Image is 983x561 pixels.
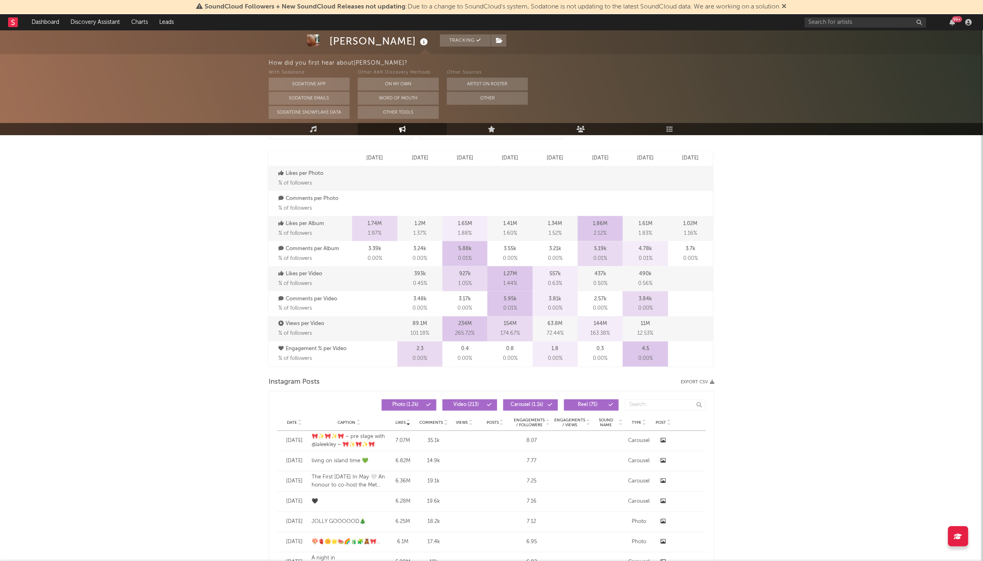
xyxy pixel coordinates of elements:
p: 1.8 [552,344,559,354]
span: 174.67 % [500,329,520,339]
span: % of followers [278,331,312,336]
p: 0.3 [597,344,604,354]
div: 6.82M [391,457,416,465]
p: 234M [458,319,472,329]
div: 6.95 [513,538,550,546]
span: 1.88 % [458,229,472,238]
p: 557k [549,269,561,279]
p: [DATE] [592,153,609,163]
span: Type [632,421,641,425]
span: Caption [338,421,355,425]
p: Likes per Album [278,219,350,229]
div: How did you first hear about [PERSON_NAME] ? [269,58,983,68]
span: Video ( 213 ) [448,403,485,408]
p: 393k [414,269,426,279]
button: Sodatone Snowflake Data [269,106,350,119]
button: Export CSV [681,380,714,385]
span: 1.83 % [639,229,652,238]
div: JOLLY GOOOOOD🎄 [312,518,387,526]
span: 0.00 % [638,354,653,364]
p: 927k [459,269,471,279]
div: Other Sources [447,68,528,78]
div: 7.12 [513,518,550,526]
div: 7.25 [513,478,550,486]
span: 1.97 % [368,229,381,238]
p: Likes per Video [278,269,350,279]
span: 0.01 % [639,254,652,263]
div: 🍄🫀🌼🌟🍉🌈🧃🧩🧸🎀❤️‍🔥🐇 [312,538,387,546]
span: 12.53 % [637,329,653,339]
span: 0.56 % [638,279,652,289]
span: 1.05 % [458,279,472,289]
p: 1.65M [458,219,472,229]
span: Reel ( 75 ) [569,403,607,408]
div: Photo [627,518,651,526]
span: % of followers [278,281,312,286]
div: 19.1k [419,478,448,486]
span: 0.00 % [412,304,427,314]
div: [DATE] [281,518,308,526]
p: 1.74M [368,219,382,229]
p: 490k [639,269,652,279]
span: 0.63 % [548,279,562,289]
button: Other [447,92,528,105]
span: 0.00 % [593,304,608,314]
button: Tracking [440,34,491,47]
div: [PERSON_NAME] [329,34,430,48]
p: 1.34M [548,219,562,229]
span: % of followers [278,206,312,211]
div: With Sodatone [269,68,350,78]
span: % of followers [278,256,312,261]
span: 0.00 % [412,354,427,364]
div: [DATE] [281,538,308,546]
button: Photo(1.2k) [382,399,436,411]
div: 8.07 [513,437,550,445]
p: 4.78k [639,244,652,254]
div: 14.9k [419,457,448,465]
p: 0.8 [506,344,514,354]
span: 1.60 % [503,229,517,238]
span: SoundCloud Followers + New SoundCloud Releases not updating [205,4,406,10]
p: [DATE] [547,153,564,163]
div: [DATE] [281,457,308,465]
span: Dismiss [782,4,787,10]
input: Search... [625,399,706,411]
p: 0.4 [461,344,469,354]
span: 0.01 % [594,254,607,263]
p: 3.7k [686,244,695,254]
input: Search for artists [805,17,926,28]
span: 101.18 % [410,329,429,339]
a: Leads [154,14,180,30]
span: 0.00 % [593,354,608,364]
p: [DATE] [682,153,699,163]
a: Discovery Assistant [65,14,126,30]
div: [DATE] [281,498,308,506]
button: Reel(75) [564,399,619,411]
span: 0.00 % [638,304,653,314]
p: 1.02M [684,219,698,229]
span: 0.50 % [593,279,607,289]
a: Dashboard [26,14,65,30]
div: 7.77 [513,457,550,465]
span: Likes [395,421,406,425]
p: 5.95k [504,294,517,304]
p: 154M [504,319,517,329]
p: 1.27M [503,269,517,279]
span: 0.00 % [548,354,562,364]
span: 72.44 % [547,329,564,339]
div: Other A&R Discovery Methods [358,68,439,78]
p: 5.19k [594,244,607,254]
div: 19.6k [419,498,448,506]
span: 1.52 % [549,229,562,238]
span: % of followers [278,356,312,361]
p: 2.57k [594,294,607,304]
span: 1.37 % [413,229,426,238]
div: [DATE] [281,437,308,445]
span: 163.38 % [591,329,610,339]
div: The First [DATE] In May 🤍 An honour to co-host the Met Gala this year celebrating [PERSON_NAME] a... [312,474,387,489]
p: 3.24k [413,244,426,254]
span: Views [456,421,468,425]
div: Carousel [627,498,651,506]
span: 0.00 % [458,304,472,314]
span: 1.44 % [503,279,517,289]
